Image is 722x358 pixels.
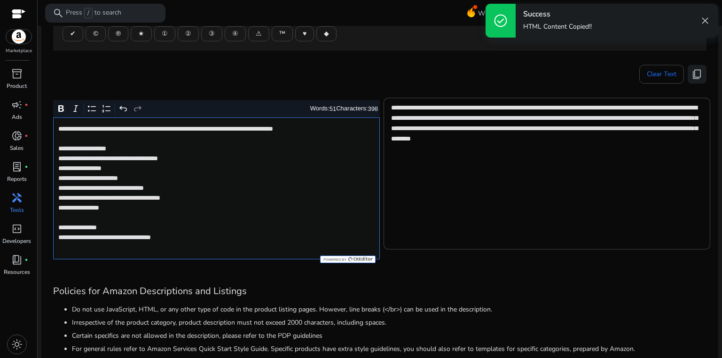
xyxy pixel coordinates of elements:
span: ① [162,29,168,39]
span: ™ [279,29,285,39]
span: inventory_2 [11,68,23,79]
span: lab_profile [11,161,23,172]
span: handyman [11,192,23,203]
span: book_4 [11,254,23,265]
button: ♥ [295,26,314,41]
button: Clear Text [639,65,684,84]
p: Sales [10,144,24,152]
p: Marketplace [6,47,32,54]
span: fiber_manual_record [24,258,28,262]
button: ® [108,26,128,41]
li: Do not use JavaScript, HTML, or any other type of code in the product listing pages. However, lin... [72,304,706,314]
button: © [86,26,106,41]
span: light_mode [11,339,23,350]
span: ® [116,29,121,39]
span: ◆ [324,29,329,39]
span: fiber_manual_record [24,165,28,169]
p: Resources [4,268,30,276]
div: Editor toolbar [53,100,380,118]
label: 51 [330,105,336,112]
span: ★ [138,29,144,39]
button: ✔ [63,26,83,41]
button: ⚠ [248,26,269,41]
span: Powered by [322,257,346,262]
p: Developers [2,237,31,245]
span: code_blocks [11,223,23,234]
span: / [84,8,93,18]
p: Tools [10,206,24,214]
button: ② [178,26,199,41]
label: 398 [368,105,378,112]
span: donut_small [11,130,23,141]
span: ④ [232,29,238,39]
p: Press to search [66,8,121,18]
button: ① [154,26,175,41]
li: For general rules refer to Amazon Services Quick Start Style Guide. Specific products have extra ... [72,344,706,354]
button: content_copy [688,65,706,84]
h4: Success [523,10,592,19]
button: ◆ [316,26,337,41]
p: Product [7,82,27,90]
button: ★ [131,26,152,41]
span: close [699,15,711,26]
span: check_circle [493,13,508,28]
span: fiber_manual_record [24,134,28,138]
span: Clear Text [647,65,676,84]
li: Irrespective of the product category, product description must not exceed 2000 characters, includ... [72,318,706,327]
h3: Policies for Amazon Descriptions and Listings [53,286,706,297]
button: ④ [225,26,246,41]
p: HTML Content Copied!! [523,22,592,31]
button: ™ [272,26,293,41]
button: ③ [201,26,222,41]
li: Certain specifics are not allowed in the description, please refer to the PDP guidelines [72,331,706,341]
span: content_copy [691,69,703,80]
div: Words: Characters: [310,103,378,115]
span: © [93,29,98,39]
span: ✔ [70,29,76,39]
span: ⚠ [256,29,262,39]
span: ♥ [303,29,306,39]
span: campaign [11,99,23,110]
img: amazon.svg [6,30,31,44]
span: What's New [478,5,515,22]
p: Reports [7,175,27,183]
p: Ads [12,113,22,121]
span: search [53,8,64,19]
div: Rich Text Editor. Editing area: main. Press Alt+0 for help. [53,117,380,259]
span: ③ [209,29,215,39]
span: fiber_manual_record [24,103,28,107]
span: ② [185,29,191,39]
